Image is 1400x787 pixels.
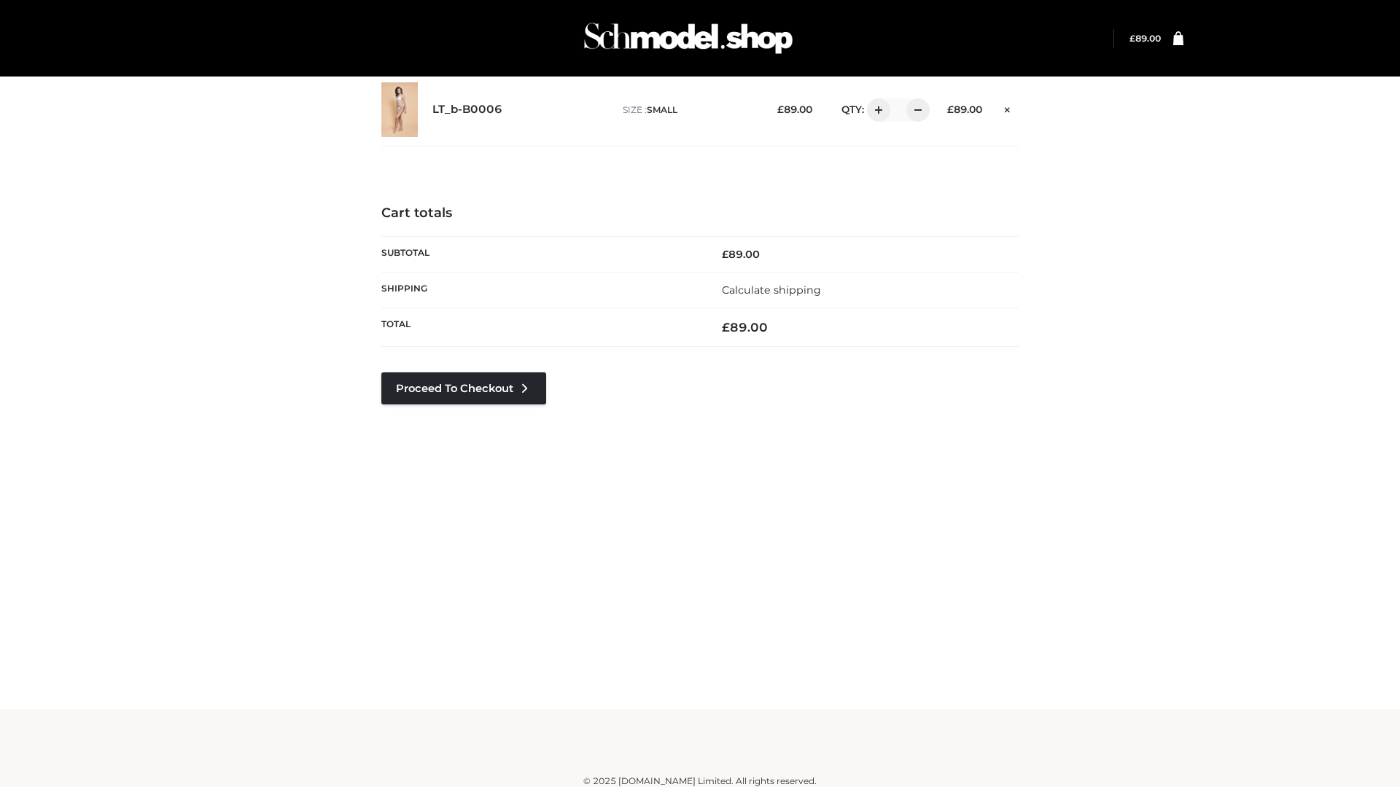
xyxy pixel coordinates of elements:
th: Total [381,308,700,347]
img: LT_b-B0006 - SMALL [381,82,418,137]
div: QTY: [827,98,925,122]
a: LT_b-B0006 [432,103,502,117]
a: Calculate shipping [722,283,821,297]
img: Schmodel Admin 964 [579,9,798,67]
bdi: 89.00 [777,103,812,115]
bdi: 89.00 [1129,33,1161,44]
h4: Cart totals [381,205,1019,222]
span: £ [947,103,954,115]
span: SMALL [647,104,677,115]
a: Proceed to Checkout [381,372,546,404]
a: Remove this item [997,98,1019,117]
p: size : [623,103,755,117]
span: £ [722,248,728,261]
th: Subtotal [381,236,700,272]
span: £ [777,103,784,115]
span: £ [722,320,730,334]
a: £89.00 [1129,33,1161,44]
bdi: 89.00 [722,248,760,261]
span: £ [1129,33,1135,44]
bdi: 89.00 [947,103,982,115]
bdi: 89.00 [722,320,768,334]
th: Shipping [381,272,700,308]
